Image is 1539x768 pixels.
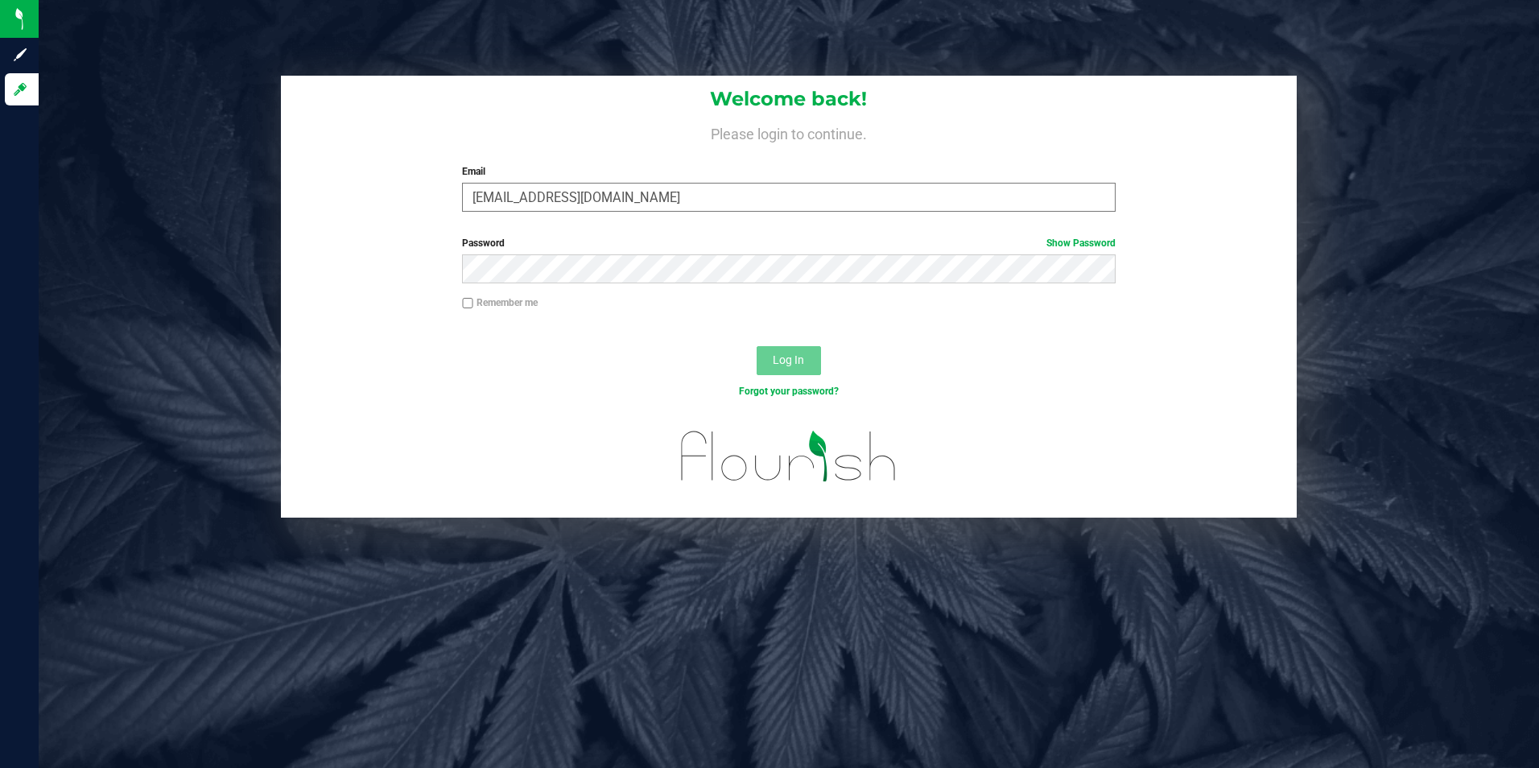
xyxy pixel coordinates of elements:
[12,47,28,63] inline-svg: Sign up
[739,386,839,397] a: Forgot your password?
[662,415,916,498] img: flourish_logo.svg
[462,237,505,249] span: Password
[773,353,804,366] span: Log In
[757,346,821,375] button: Log In
[281,122,1298,142] h4: Please login to continue.
[1046,237,1116,249] a: Show Password
[12,81,28,97] inline-svg: Log in
[281,89,1298,109] h1: Welcome back!
[462,298,473,309] input: Remember me
[462,164,1116,179] label: Email
[462,295,538,310] label: Remember me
